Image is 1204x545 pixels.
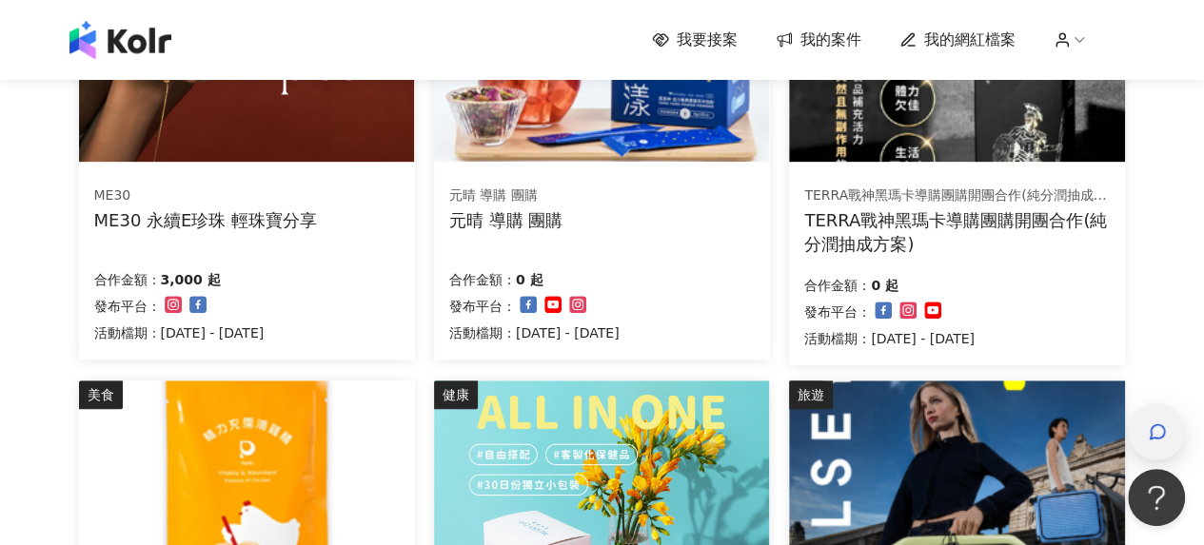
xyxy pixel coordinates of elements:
[94,268,161,291] p: 合作金額：
[449,295,516,318] p: 發布平台：
[924,29,1016,50] span: 我的網紅檔案
[434,380,478,409] div: 健康
[871,274,898,297] p: 0 起
[161,268,221,291] p: 3,000 起
[804,301,871,323] p: 發布平台：
[69,21,171,59] img: logo
[94,186,318,205] div: ME30
[79,380,123,409] div: 美食
[94,295,161,318] p: 發布平台：
[804,274,871,297] p: 合作金額：
[516,268,543,291] p: 0 起
[804,186,1109,205] div: TERRA戰神黑瑪卡導購團購開團合作(純分潤抽成方案)
[899,29,1016,50] a: 我的網紅檔案
[800,29,861,50] span: 我的案件
[94,208,318,232] div: ME30 永續E珍珠 輕珠寶分享
[449,186,563,205] div: 元晴 導購 團購
[677,29,738,50] span: 我要接案
[789,380,833,409] div: 旅遊
[652,29,738,50] a: 我要接案
[804,327,975,350] p: 活動檔期：[DATE] - [DATE]
[449,321,620,344] p: 活動檔期：[DATE] - [DATE]
[776,29,861,50] a: 我的案件
[1128,469,1185,526] iframe: Help Scout Beacon - Open
[449,268,516,291] p: 合作金額：
[804,208,1110,256] div: TERRA戰神黑瑪卡導購團購開團合作(純分潤抽成方案)
[449,208,563,232] div: 元晴 導購 團購
[94,321,265,344] p: 活動檔期：[DATE] - [DATE]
